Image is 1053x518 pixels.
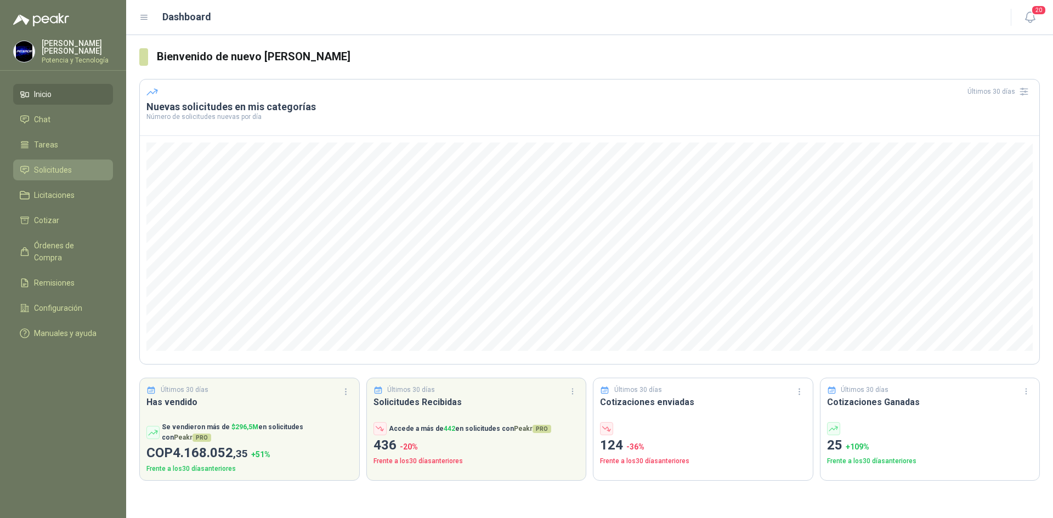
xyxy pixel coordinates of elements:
a: Inicio [13,84,113,105]
p: Últimos 30 días [841,385,888,395]
span: Peakr [174,434,211,441]
h3: Cotizaciones Ganadas [827,395,1033,409]
img: Company Logo [14,41,35,62]
span: Solicitudes [34,164,72,176]
span: + 51 % [251,450,270,459]
p: Potencia y Tecnología [42,57,113,64]
span: -20 % [400,442,418,451]
p: Accede a más de en solicitudes con [389,424,551,434]
span: 4.168.052 [173,445,248,460]
p: Frente a los 30 días anteriores [827,456,1033,466]
span: Licitaciones [34,189,75,201]
div: Últimos 30 días [967,83,1033,100]
p: Número de solicitudes nuevas por día [146,113,1033,120]
h3: Nuevas solicitudes en mis categorías [146,100,1033,113]
span: Chat [34,113,50,126]
span: + 109 % [846,442,869,451]
button: 20 [1020,8,1040,27]
span: Órdenes de Compra [34,240,103,264]
p: Últimos 30 días [161,385,208,395]
a: Manuales y ayuda [13,323,113,344]
p: 436 [373,435,580,456]
a: Tareas [13,134,113,155]
h1: Dashboard [162,9,211,25]
a: Configuración [13,298,113,318]
p: Se vendieron más de en solicitudes con [162,422,353,443]
p: Últimos 30 días [387,385,435,395]
span: PRO [533,425,551,433]
span: Remisiones [34,277,75,289]
h3: Has vendido [146,395,353,409]
p: 25 [827,435,1033,456]
span: PRO [193,434,211,442]
span: -36 % [626,442,644,451]
span: 20 [1031,5,1046,15]
a: Remisiones [13,272,113,293]
a: Licitaciones [13,185,113,206]
a: Chat [13,109,113,130]
p: Frente a los 30 días anteriores [373,456,580,466]
span: Inicio [34,88,52,100]
a: Órdenes de Compra [13,235,113,268]
p: Frente a los 30 días anteriores [146,464,353,474]
span: Tareas [34,139,58,151]
h3: Bienvenido de nuevo [PERSON_NAME] [157,48,1040,65]
a: Cotizar [13,210,113,231]
span: 442 [444,425,455,432]
span: Cotizar [34,214,59,226]
span: Manuales y ayuda [34,327,97,339]
span: Peakr [514,425,551,432]
p: Frente a los 30 días anteriores [600,456,806,466]
span: $ 296,5M [231,423,258,431]
a: Solicitudes [13,160,113,180]
p: 124 [600,435,806,456]
p: [PERSON_NAME] [PERSON_NAME] [42,39,113,55]
span: Configuración [34,302,82,314]
p: COP [146,443,353,464]
h3: Cotizaciones enviadas [600,395,806,409]
span: ,35 [233,447,248,460]
h3: Solicitudes Recibidas [373,395,580,409]
img: Logo peakr [13,13,69,26]
p: Últimos 30 días [614,385,662,395]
